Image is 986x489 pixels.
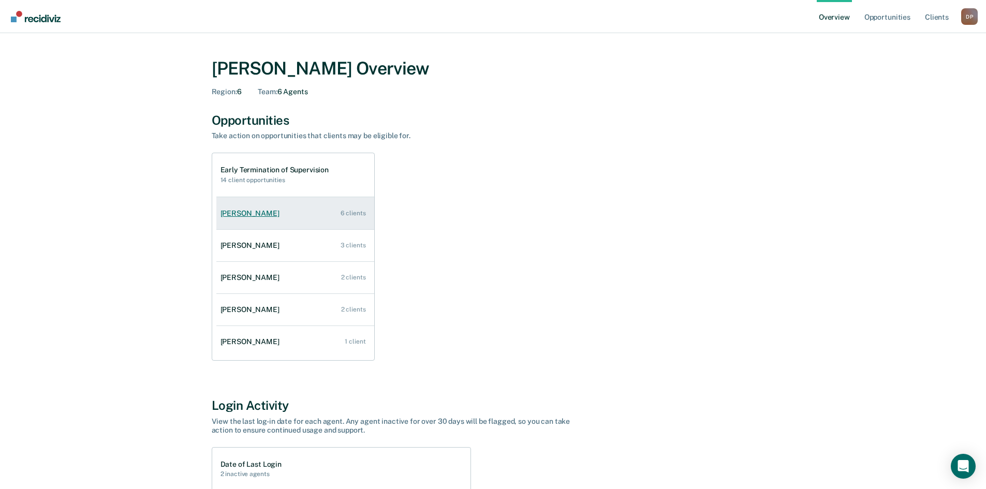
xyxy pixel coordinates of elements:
div: [PERSON_NAME] [220,241,284,250]
h2: 2 inactive agents [220,470,282,478]
a: [PERSON_NAME] 2 clients [216,295,374,324]
a: [PERSON_NAME] 2 clients [216,263,374,292]
h1: Early Termination of Supervision [220,166,329,174]
img: Recidiviz [11,11,61,22]
div: D P [961,8,978,25]
div: 2 clients [341,274,366,281]
div: Opportunities [212,113,775,128]
div: [PERSON_NAME] [220,305,284,314]
span: Team : [258,87,277,96]
div: Take action on opportunities that clients may be eligible for. [212,131,574,140]
a: [PERSON_NAME] 6 clients [216,199,374,228]
div: 1 client [345,338,365,345]
a: [PERSON_NAME] 3 clients [216,231,374,260]
div: [PERSON_NAME] [220,337,284,346]
div: [PERSON_NAME] [220,273,284,282]
div: Open Intercom Messenger [951,454,976,479]
h1: Date of Last Login [220,460,282,469]
button: Profile dropdown button [961,8,978,25]
div: 6 clients [341,210,366,217]
span: Region : [212,87,237,96]
div: 2 clients [341,306,366,313]
div: Login Activity [212,398,775,413]
h2: 14 client opportunities [220,176,329,184]
div: [PERSON_NAME] Overview [212,58,775,79]
div: 6 [212,87,242,96]
div: [PERSON_NAME] [220,209,284,218]
div: 3 clients [341,242,366,249]
a: [PERSON_NAME] 1 client [216,327,374,357]
div: 6 Agents [258,87,307,96]
div: View the last log-in date for each agent. Any agent inactive for over 30 days will be flagged, so... [212,417,574,435]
